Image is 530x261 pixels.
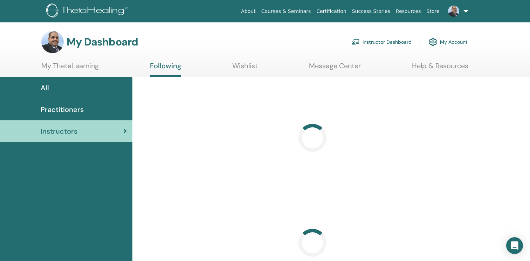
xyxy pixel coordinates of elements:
[41,104,84,115] span: Practitioners
[232,62,258,75] a: Wishlist
[67,36,138,48] h3: My Dashboard
[41,126,77,136] span: Instructors
[393,5,424,18] a: Resources
[448,6,459,17] img: default.jpg
[412,62,468,75] a: Help & Resources
[259,5,314,18] a: Courses & Seminars
[424,5,442,18] a: Store
[41,83,49,93] span: All
[41,31,64,53] img: default.jpg
[309,62,361,75] a: Message Center
[429,36,437,48] img: cog.svg
[349,5,393,18] a: Success Stories
[351,34,412,50] a: Instructor Dashboard
[238,5,258,18] a: About
[41,62,99,75] a: My ThetaLearning
[429,34,468,50] a: My Account
[46,3,130,19] img: logo.png
[314,5,349,18] a: Certification
[150,62,181,77] a: Following
[351,39,360,45] img: chalkboard-teacher.svg
[506,237,523,254] div: Open Intercom Messenger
